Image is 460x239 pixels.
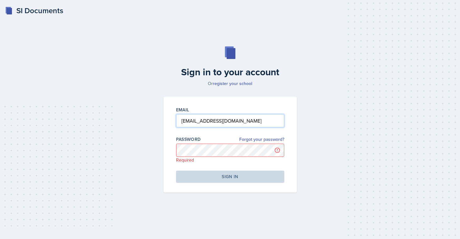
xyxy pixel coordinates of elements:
[176,114,284,127] input: Email
[176,107,189,113] label: Email
[213,80,252,87] a: register your school
[222,173,238,180] div: Sign in
[176,136,201,142] label: Password
[160,80,301,87] p: Or
[176,157,284,163] p: Required
[176,171,284,183] button: Sign in
[239,136,284,143] a: Forgot your password?
[5,5,63,16] a: SI Documents
[160,66,301,78] h2: Sign in to your account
